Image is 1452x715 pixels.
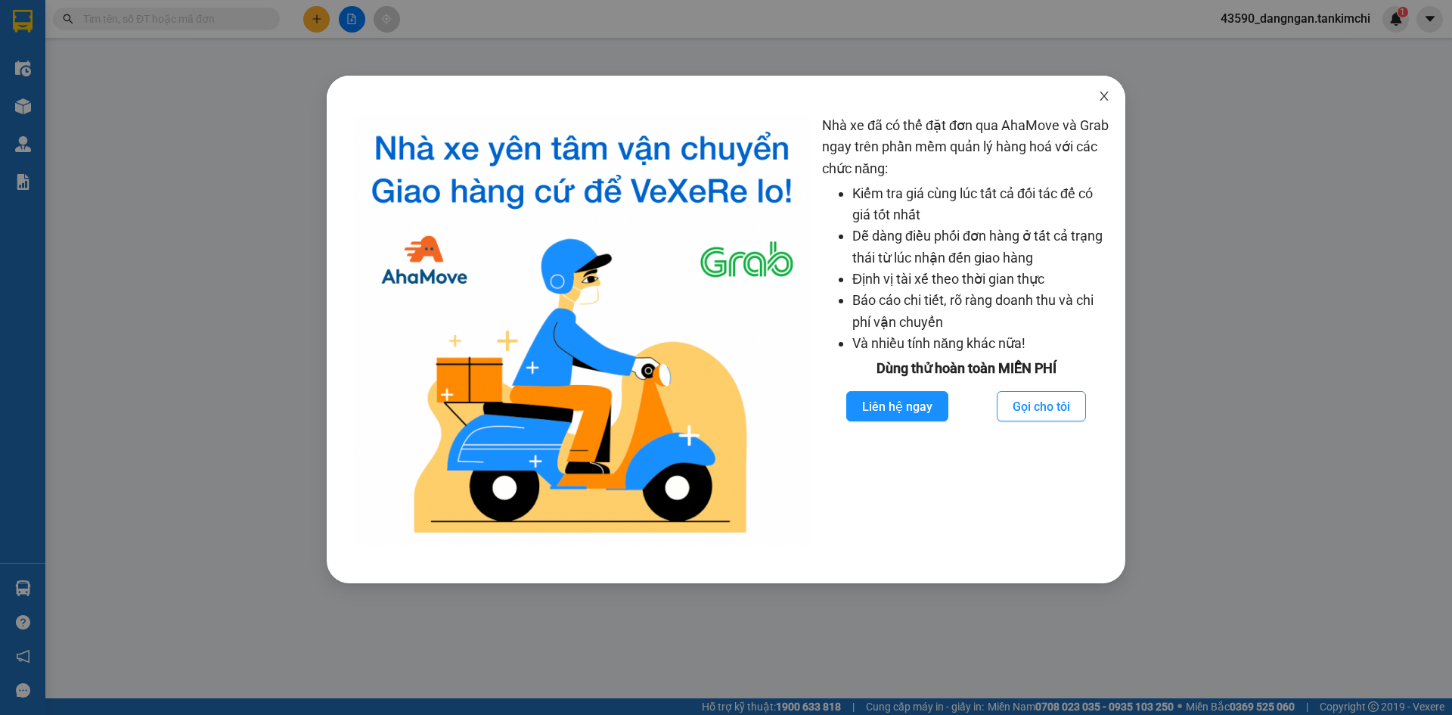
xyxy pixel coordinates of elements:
[997,391,1086,421] button: Gọi cho tôi
[846,391,948,421] button: Liên hệ ngay
[354,115,810,546] img: logo
[1083,76,1125,118] button: Close
[1013,397,1070,416] span: Gọi cho tôi
[852,183,1110,226] li: Kiểm tra giá cùng lúc tất cả đối tác để có giá tốt nhất
[1098,90,1110,102] span: close
[852,225,1110,269] li: Dễ dàng điều phối đơn hàng ở tất cả trạng thái từ lúc nhận đến giao hàng
[852,290,1110,333] li: Báo cáo chi tiết, rõ ràng doanh thu và chi phí vận chuyển
[822,115,1110,546] div: Nhà xe đã có thể đặt đơn qua AhaMove và Grab ngay trên phần mềm quản lý hàng hoá với các chức năng:
[862,397,932,416] span: Liên hệ ngay
[852,333,1110,354] li: Và nhiều tính năng khác nữa!
[822,358,1110,379] div: Dùng thử hoàn toàn MIỄN PHÍ
[852,269,1110,290] li: Định vị tài xế theo thời gian thực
